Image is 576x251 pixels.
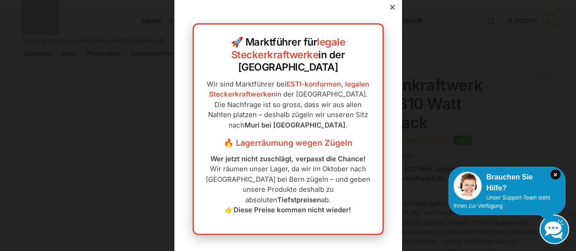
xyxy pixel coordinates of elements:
strong: Muri bei [GEOGRAPHIC_DATA] [245,121,346,129]
p: Wir räumen unser Lager, da wir im Oktober nach [GEOGRAPHIC_DATA] bei Bern zügeln – und geben unse... [203,154,373,215]
p: Wir sind Marktführer bei in der [GEOGRAPHIC_DATA]. Die Nachfrage ist so gross, dass wir aus allen... [203,79,373,131]
strong: Diese Preise kommen nicht wieder! [234,205,351,214]
h3: 🔥 Lagerräumung wegen Zügeln [203,137,373,149]
a: legale Steckerkraftwerke [231,36,346,61]
h2: 🚀 Marktführer für in der [GEOGRAPHIC_DATA] [203,36,373,74]
strong: Wer jetzt nicht zuschlägt, verpasst die Chance! [210,154,366,163]
span: Unser Support-Team steht Ihnen zur Verfügung [454,195,550,209]
i: Schließen [551,169,561,179]
a: ESTI-konformen, legalen Steckerkraftwerken [209,80,370,99]
div: Brauchen Sie Hilfe? [454,172,561,194]
strong: Tiefstpreisen [277,195,321,204]
img: Customer service [454,172,482,200]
